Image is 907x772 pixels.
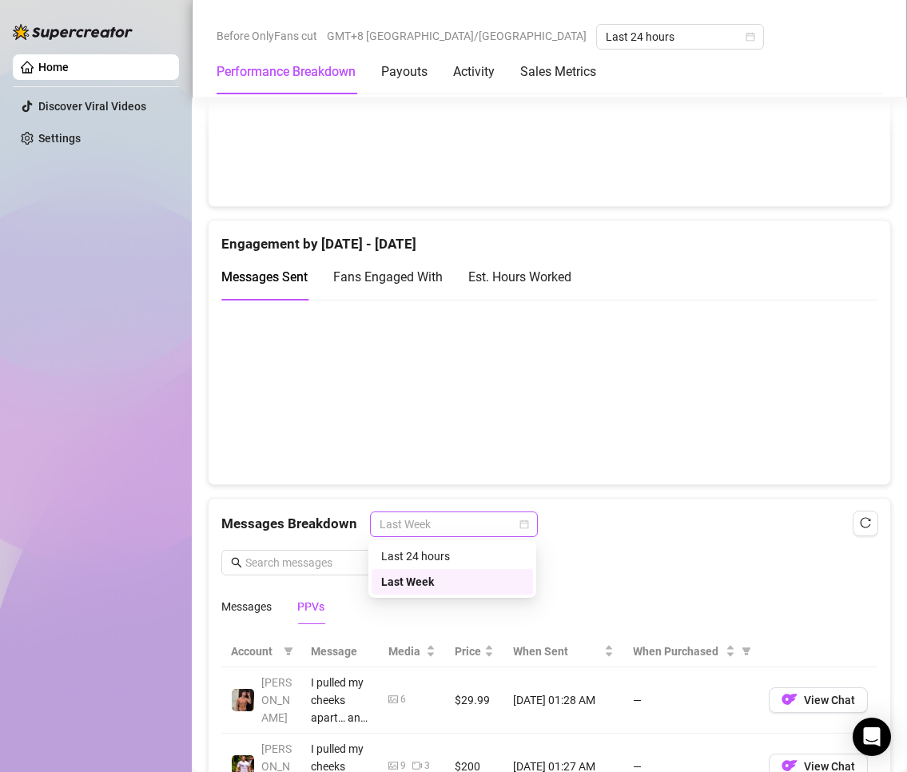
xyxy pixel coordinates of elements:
[519,519,529,529] span: calendar
[38,61,69,74] a: Home
[221,221,877,255] div: Engagement by [DATE] - [DATE]
[372,569,533,595] div: Last Week
[503,636,623,667] th: When Sent
[445,667,503,734] td: $29.99
[221,269,308,285] span: Messages Sent
[38,100,146,113] a: Discover Viral Videos
[280,639,296,663] span: filter
[38,132,81,145] a: Settings
[738,639,754,663] span: filter
[455,643,481,660] span: Price
[333,269,443,285] span: Fans Engaged With
[520,62,596,82] div: Sales Metrics
[400,692,406,707] div: 6
[327,24,587,48] span: GMT+8 [GEOGRAPHIC_DATA]/[GEOGRAPHIC_DATA]
[445,636,503,667] th: Price
[217,62,356,82] div: Performance Breakdown
[503,667,623,734] td: [DATE] 01:28 AM
[782,691,798,707] img: OF
[769,697,868,710] a: OFView Chat
[742,647,751,656] span: filter
[804,694,855,706] span: View Chat
[380,512,528,536] span: Last Week
[221,598,272,615] div: Messages
[13,24,133,40] img: logo-BBDzfeDw.svg
[746,32,755,42] span: calendar
[231,557,242,568] span: search
[388,694,398,704] span: picture
[261,676,292,724] span: [PERSON_NAME]
[853,718,891,756] div: Open Intercom Messenger
[412,761,422,770] span: video-camera
[284,647,293,656] span: filter
[231,643,277,660] span: Account
[379,636,445,667] th: Media
[381,573,523,591] div: Last Week
[245,554,408,571] input: Search messages
[232,689,254,711] img: Zach
[513,643,601,660] span: When Sent
[301,636,379,667] th: Message
[388,761,398,770] span: picture
[468,267,571,287] div: Est. Hours Worked
[388,643,423,660] span: Media
[297,598,324,615] div: PPVs
[623,636,759,667] th: When Purchased
[623,667,759,734] td: —
[769,687,868,713] button: OFView Chat
[606,25,754,49] span: Last 24 hours
[372,543,533,569] div: Last 24 hours
[221,511,877,537] div: Messages Breakdown
[453,62,495,82] div: Activity
[217,24,317,48] span: Before OnlyFans cut
[311,674,369,726] div: I pulled my cheeks apart… and held it just long enough for you to see everything🍑👀 wide open, no ...
[381,547,523,565] div: Last 24 hours
[381,62,428,82] div: Payouts
[633,643,722,660] span: When Purchased
[860,517,871,528] span: reload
